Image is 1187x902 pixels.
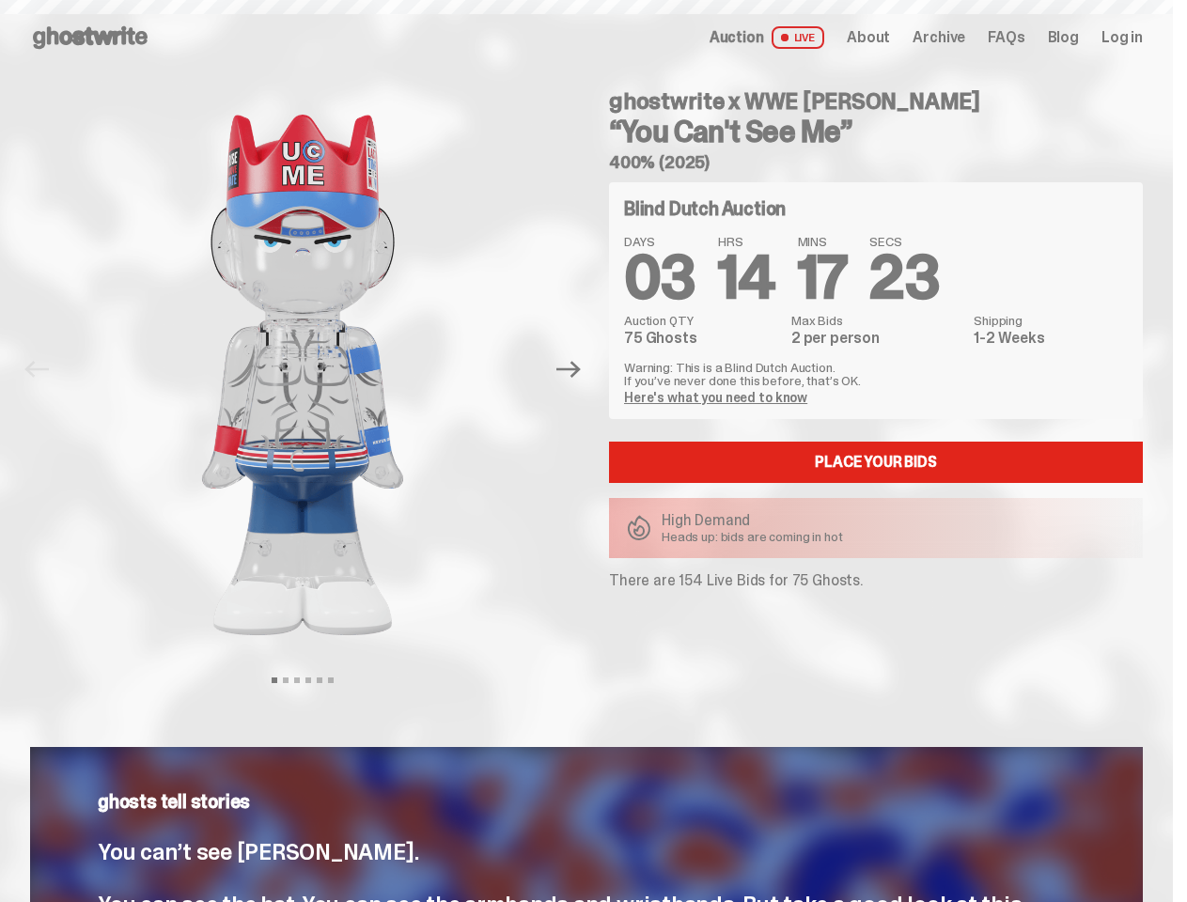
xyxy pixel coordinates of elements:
[662,530,843,543] p: Heads up: bids are coming in hot
[869,235,939,248] span: SECS
[710,30,764,45] span: Auction
[624,361,1128,387] p: Warning: This is a Blind Dutch Auction. If you’ve never done this before, that’s OK.
[305,677,311,683] button: View slide 4
[847,30,890,45] a: About
[272,677,277,683] button: View slide 1
[609,573,1143,588] p: There are 154 Live Bids for 75 Ghosts.
[624,239,695,317] span: 03
[63,75,542,675] img: John_Cena_Hero_1.png
[710,26,824,49] a: Auction LIVE
[772,26,825,49] span: LIVE
[624,235,695,248] span: DAYS
[609,90,1143,113] h4: ghostwrite x WWE [PERSON_NAME]
[317,677,322,683] button: View slide 5
[869,239,939,317] span: 23
[662,513,843,528] p: High Demand
[609,442,1143,483] a: Place your Bids
[624,199,786,218] h4: Blind Dutch Auction
[718,235,775,248] span: HRS
[624,331,780,346] dd: 75 Ghosts
[624,314,780,327] dt: Auction QTY
[548,349,589,390] button: Next
[1048,30,1079,45] a: Blog
[624,389,807,406] a: Here's what you need to know
[98,792,1075,811] p: ghosts tell stories
[974,314,1128,327] dt: Shipping
[798,239,848,317] span: 17
[1101,30,1143,45] a: Log in
[791,331,962,346] dd: 2 per person
[294,677,300,683] button: View slide 3
[913,30,965,45] a: Archive
[609,117,1143,147] h3: “You Can't See Me”
[283,677,289,683] button: View slide 2
[98,837,418,866] span: You can’t see [PERSON_NAME].
[798,235,848,248] span: MINS
[988,30,1024,45] a: FAQs
[718,239,775,317] span: 14
[791,314,962,327] dt: Max Bids
[974,331,1128,346] dd: 1-2 Weeks
[609,154,1143,171] h5: 400% (2025)
[328,677,334,683] button: View slide 6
